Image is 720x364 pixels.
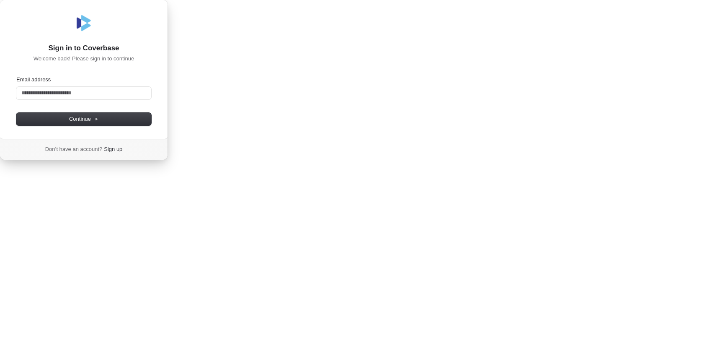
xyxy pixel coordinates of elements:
label: Email address [16,76,51,83]
p: Welcome back! Please sign in to continue [16,55,151,62]
span: Don’t have an account? [45,146,103,153]
button: Continue [16,113,151,125]
img: Coverbase [74,13,94,33]
span: Continue [69,115,98,123]
a: Sign up [104,146,122,153]
h1: Sign in to Coverbase [16,43,151,53]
